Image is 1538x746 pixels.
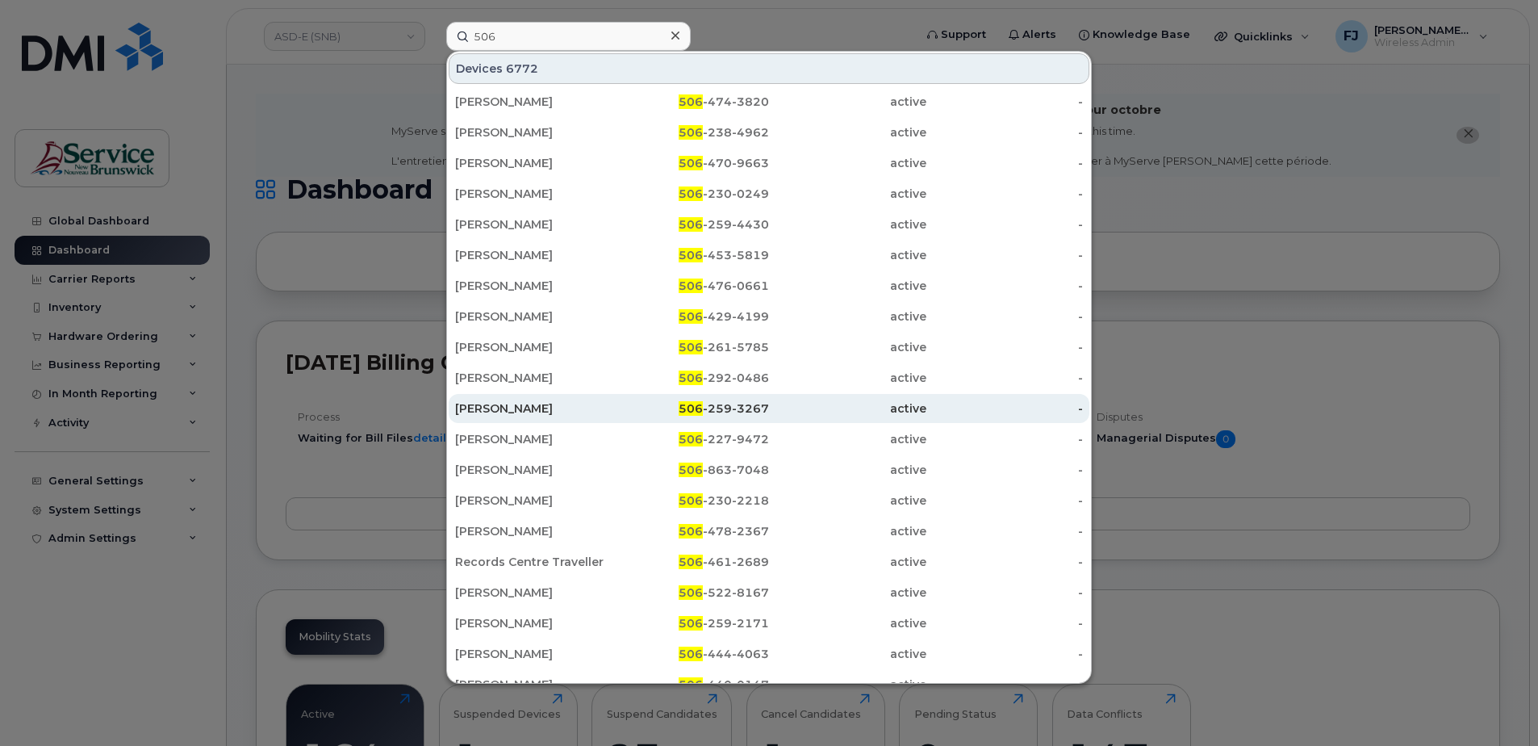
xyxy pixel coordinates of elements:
[455,523,612,539] div: [PERSON_NAME]
[769,615,926,631] div: active
[449,486,1089,515] a: [PERSON_NAME]506-230-2218active-
[769,124,926,140] div: active
[769,431,926,447] div: active
[449,210,1089,239] a: [PERSON_NAME]506-259-4430active-
[769,462,926,478] div: active
[926,155,1084,171] div: -
[679,555,703,569] span: 506
[679,217,703,232] span: 506
[926,308,1084,325] div: -
[455,554,612,570] div: Records Centre Traveller
[449,639,1089,668] a: [PERSON_NAME]506-444-4063active-
[769,94,926,110] div: active
[449,609,1089,638] a: [PERSON_NAME]506-259-2171active-
[679,94,703,109] span: 506
[926,94,1084,110] div: -
[926,186,1084,202] div: -
[769,646,926,662] div: active
[769,400,926,417] div: active
[449,333,1089,362] a: [PERSON_NAME]506-261-5785active-
[455,339,612,355] div: [PERSON_NAME]
[679,186,703,201] span: 506
[455,124,612,140] div: [PERSON_NAME]
[926,585,1084,601] div: -
[926,677,1084,693] div: -
[455,308,612,325] div: [PERSON_NAME]
[926,492,1084,509] div: -
[612,431,770,447] div: -227-9472
[455,94,612,110] div: [PERSON_NAME]
[449,271,1089,300] a: [PERSON_NAME]506-476-0661active-
[612,492,770,509] div: -230-2218
[926,615,1084,631] div: -
[455,155,612,171] div: [PERSON_NAME]
[612,615,770,631] div: -259-2171
[679,647,703,661] span: 506
[455,492,612,509] div: [PERSON_NAME]
[455,462,612,478] div: [PERSON_NAME]
[679,279,703,293] span: 506
[449,547,1089,576] a: Records Centre Traveller506-461-2689active-
[769,523,926,539] div: active
[612,523,770,539] div: -478-2367
[612,370,770,386] div: -292-0486
[679,371,703,385] span: 506
[449,53,1089,84] div: Devices
[612,339,770,355] div: -261-5785
[612,646,770,662] div: -444-4063
[769,247,926,263] div: active
[926,124,1084,140] div: -
[926,278,1084,294] div: -
[769,492,926,509] div: active
[926,554,1084,570] div: -
[455,186,612,202] div: [PERSON_NAME]
[449,670,1089,699] a: [PERSON_NAME]506-440-0147active-
[679,677,703,692] span: 506
[679,585,703,600] span: 506
[449,179,1089,208] a: [PERSON_NAME]506-230-0249active-
[455,370,612,386] div: [PERSON_NAME]
[449,394,1089,423] a: [PERSON_NAME]506-259-3267active-
[679,401,703,416] span: 506
[612,124,770,140] div: -238-4962
[679,125,703,140] span: 506
[612,155,770,171] div: -470-9663
[679,340,703,354] span: 506
[769,155,926,171] div: active
[455,278,612,294] div: [PERSON_NAME]
[612,554,770,570] div: -461-2689
[455,400,612,417] div: [PERSON_NAME]
[506,61,538,77] span: 6772
[926,339,1084,355] div: -
[449,241,1089,270] a: [PERSON_NAME]506-453-5819active-
[769,339,926,355] div: active
[455,585,612,601] div: [PERSON_NAME]
[926,431,1084,447] div: -
[612,247,770,263] div: -453-5819
[612,94,770,110] div: -474-3820
[679,156,703,170] span: 506
[449,517,1089,546] a: [PERSON_NAME]506-478-2367active-
[449,87,1089,116] a: [PERSON_NAME]506-474-3820active-
[679,524,703,539] span: 506
[449,118,1089,147] a: [PERSON_NAME]506-238-4962active-
[449,425,1089,454] a: [PERSON_NAME]506-227-9472active-
[455,247,612,263] div: [PERSON_NAME]
[612,216,770,233] div: -259-4430
[455,646,612,662] div: [PERSON_NAME]
[679,248,703,262] span: 506
[679,493,703,508] span: 506
[926,216,1084,233] div: -
[612,308,770,325] div: -429-4199
[612,278,770,294] div: -476-0661
[926,646,1084,662] div: -
[769,370,926,386] div: active
[449,578,1089,607] a: [PERSON_NAME]506-522-8167active-
[455,677,612,693] div: [PERSON_NAME]
[612,677,770,693] div: -440-0147
[769,554,926,570] div: active
[926,370,1084,386] div: -
[612,400,770,417] div: -259-3267
[679,463,703,477] span: 506
[612,462,770,478] div: -863-7048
